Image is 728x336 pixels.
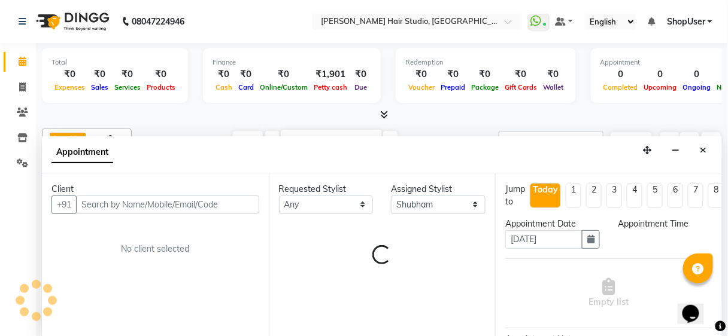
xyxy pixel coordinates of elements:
[51,142,113,163] span: Appointment
[350,68,371,81] div: ₹0
[88,68,111,81] div: ₹0
[53,134,77,143] span: Junaid
[311,83,350,91] span: Petty cash
[600,83,641,91] span: Completed
[132,5,184,38] b: 08047224946
[144,83,178,91] span: Products
[111,68,144,81] div: ₹0
[540,68,566,81] div: ₹0
[257,68,311,81] div: ₹0
[111,83,144,91] span: Services
[468,68,502,81] div: ₹0
[678,288,716,324] iframe: chat widget
[235,83,257,91] span: Card
[641,68,680,81] div: 0
[311,68,350,81] div: ₹1,901
[213,57,371,68] div: Finance
[589,278,629,308] span: Empty list
[233,131,263,149] span: Today
[144,68,178,81] div: ₹0
[611,132,652,149] button: ADD NEW
[586,183,602,208] li: 2
[351,83,370,91] span: Due
[668,183,683,208] li: 6
[505,183,525,208] div: Jump to
[600,68,641,81] div: 0
[76,196,259,214] input: Search by Name/Mobile/Email/Code
[505,218,600,230] div: Appointment Date
[505,230,583,249] input: yyyy-mm-dd
[213,83,235,91] span: Cash
[103,133,122,143] span: +6
[51,183,259,196] div: Client
[618,218,712,230] div: Appointment Time
[257,83,311,91] span: Online/Custom
[405,83,438,91] span: Voucher
[468,83,502,91] span: Package
[680,68,714,81] div: 0
[51,68,88,81] div: ₹0
[688,183,703,208] li: 7
[606,183,622,208] li: 3
[88,83,111,91] span: Sales
[80,243,230,255] div: No client selected
[405,68,438,81] div: ₹0
[213,68,235,81] div: ₹0
[51,57,178,68] div: Total
[405,57,566,68] div: Redemption
[502,68,540,81] div: ₹0
[627,183,642,208] li: 4
[51,83,88,91] span: Expenses
[566,183,581,208] li: 1
[647,183,663,208] li: 5
[540,83,566,91] span: Wallet
[641,83,680,91] span: Upcoming
[502,83,540,91] span: Gift Cards
[31,5,113,38] img: logo
[438,68,468,81] div: ₹0
[667,16,705,28] span: ShopUser
[77,134,82,143] a: x
[279,183,374,196] div: Requested Stylist
[51,196,77,214] button: +91
[708,183,724,208] li: 8
[533,184,558,196] div: Today
[680,83,714,91] span: Ongoing
[235,68,257,81] div: ₹0
[438,83,468,91] span: Prepaid
[391,183,486,196] div: Assigned Stylist
[695,141,712,160] button: Close
[499,131,603,149] input: Search Appointment
[317,132,377,149] input: 2025-09-01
